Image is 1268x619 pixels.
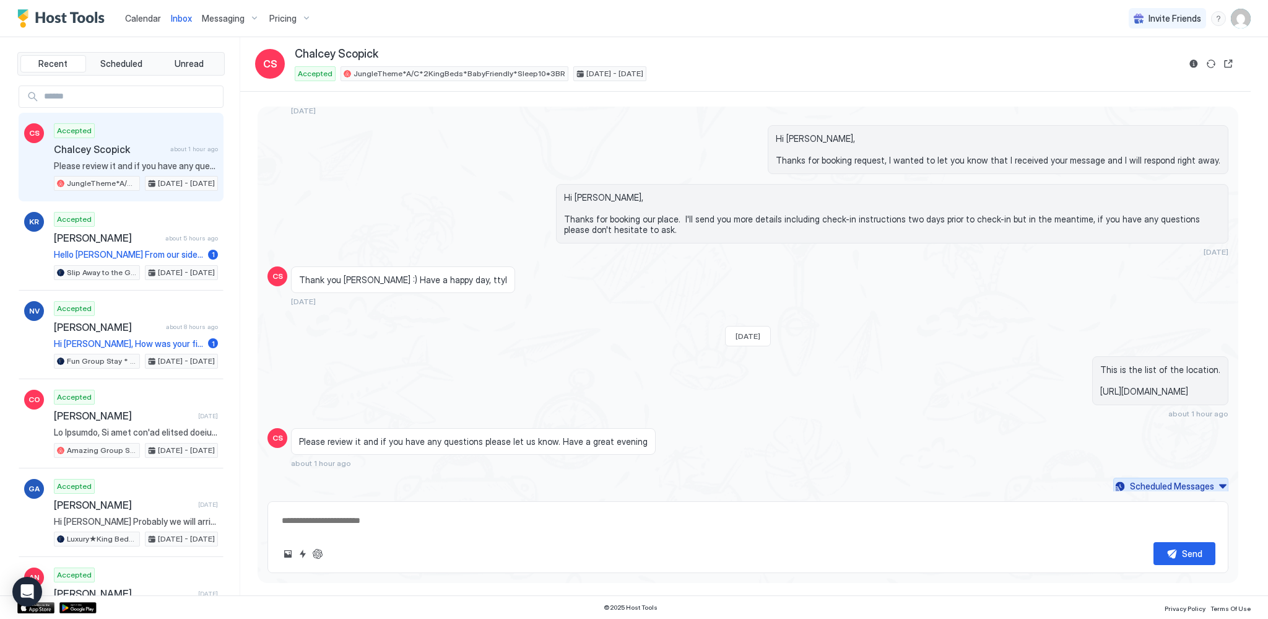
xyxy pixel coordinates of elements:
button: Upload image [280,547,295,561]
span: Invite Friends [1149,13,1201,24]
span: CS [272,432,283,444]
span: [DATE] - [DATE] [158,267,215,278]
div: tab-group [17,52,225,76]
span: Amazing Group Stay★King Beds ★2837 SQ FT★Baby Friendly★Smart Home★Free parking [67,445,137,456]
span: [DATE] - [DATE] [158,445,215,456]
span: about 1 hour ago [170,145,218,153]
span: about 1 hour ago [291,459,351,468]
span: [PERSON_NAME] [54,499,193,511]
span: Unread [175,58,204,69]
span: CS [29,128,40,139]
a: App Store [17,602,54,613]
span: CO [28,394,40,405]
button: Open reservation [1221,56,1236,71]
span: Messaging [202,13,245,24]
span: 1 [212,250,215,259]
span: Accepted [57,481,92,492]
span: KR [29,216,39,227]
span: Privacy Policy [1165,605,1205,612]
span: Calendar [125,13,161,24]
div: Open Intercom Messenger [12,577,42,607]
span: Hi [PERSON_NAME], How was your first night? We hope that everyone has settled in well! Please let... [54,338,203,349]
span: [PERSON_NAME] [54,587,193,600]
span: [DATE] [291,106,316,115]
span: [DATE] [198,501,218,509]
span: Please review it and if you have any questions please let us know. Have a great evening [54,160,218,172]
span: Hello [PERSON_NAME] From our side, your booking is already confirmed, but I suggest giving VRBO a... [54,249,203,260]
span: Hi [PERSON_NAME], Thanks for booking request, I wanted to let you know that I received your messa... [776,133,1220,166]
span: [DATE] [198,412,218,420]
button: Unread [156,55,222,72]
button: Reservation information [1186,56,1201,71]
span: Accepted [57,214,92,225]
span: [DATE] [198,590,218,598]
span: Accepted [57,569,92,581]
span: Inbox [171,13,192,24]
span: [DATE] [1204,247,1228,257]
div: User profile [1231,9,1251,29]
button: Quick reply [295,547,310,561]
span: [PERSON_NAME] [54,232,160,244]
span: This is the list of the location. [URL][DOMAIN_NAME] [1100,364,1220,397]
a: Google Play Store [59,602,97,613]
span: Thank you [PERSON_NAME] :) Have a happy day, ttyl [299,274,507,286]
span: Hi [PERSON_NAME], Thanks for booking our place. I'll send you more details including check-in ins... [564,192,1220,235]
a: Calendar [125,12,161,25]
span: GA [28,483,40,494]
button: Scheduled Messages [1113,478,1228,494]
span: Accepted [298,68,332,79]
input: Input Field [39,86,223,107]
span: [DATE] - [DATE] [158,533,215,545]
a: Privacy Policy [1165,601,1205,614]
span: Accepted [57,125,92,136]
span: [DATE] [736,331,760,341]
span: Slip Away to the Galaxy ♥ 10min to DT & UoA ♥ Baby Friendly ♥ Free Parking [67,267,137,278]
span: Chalcey Scopick [54,143,165,156]
span: NV [29,305,40,317]
span: Lo Ipsumdo, Si amet con'ad elitsed doeiusm te inci utla etdo ma aliq en Adminimv! Quis nos exe, u... [54,427,218,438]
button: Send [1153,542,1215,565]
span: about 8 hours ago [166,323,218,331]
span: [DATE] - [DATE] [586,68,643,79]
span: about 5 hours ago [165,234,218,242]
span: Fun Group Stay * A/C * 5Mins to WEM * King Bed * Sleep16 * Crib* [67,356,137,367]
span: [DATE] [291,297,316,306]
span: Chalcey Scopick [295,47,378,61]
button: ChatGPT Auto Reply [310,547,325,561]
span: JungleTheme*A/C*2KingBeds*BabyFriendly*Sleep10*3BR [354,68,565,79]
a: Inbox [171,12,192,25]
a: Terms Of Use [1210,601,1251,614]
button: Recent [20,55,86,72]
button: Sync reservation [1204,56,1218,71]
span: about 1 hour ago [1168,409,1228,418]
span: [PERSON_NAME] [54,410,193,422]
span: [DATE] - [DATE] [158,178,215,189]
span: Pricing [269,13,297,24]
span: Please review it and if you have any questions please let us know. Have a great evening [299,436,648,447]
span: Hi [PERSON_NAME] Probably we will arrive before supper between four and five-thirty, probably clo... [54,516,218,527]
span: Terms Of Use [1210,605,1251,612]
span: AN [29,572,40,583]
div: Send [1182,547,1202,560]
span: Accepted [57,303,92,314]
span: © 2025 Host Tools [604,604,658,612]
span: Accepted [57,392,92,403]
a: Host Tools Logo [17,9,110,28]
span: 1 [212,339,215,348]
span: Luxury★King Beds ★[PERSON_NAME] Ave ★Smart Home ★Free Parking [67,533,137,545]
span: Scheduled [100,58,142,69]
span: JungleTheme*A/C*2KingBeds*BabyFriendly*Sleep10*3BR [67,178,137,189]
span: CS [272,271,283,282]
span: Recent [38,58,67,69]
button: Scheduled [89,55,154,72]
div: Scheduled Messages [1130,480,1214,493]
span: [DATE] - [DATE] [158,356,215,367]
span: CS [263,56,277,71]
div: menu [1211,11,1226,26]
span: [PERSON_NAME] [54,321,161,333]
